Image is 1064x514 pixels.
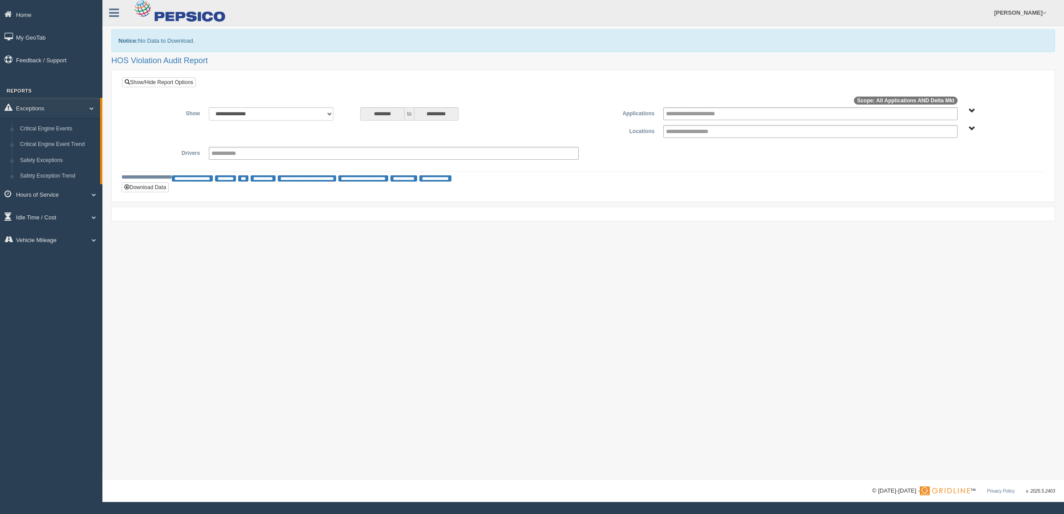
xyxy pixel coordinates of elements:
span: to [405,107,414,121]
a: Show/Hide Report Options [122,77,196,87]
img: Gridline [920,486,970,495]
button: Download Data [122,182,169,192]
label: Applications [583,107,659,118]
a: Privacy Policy [987,489,1015,494]
a: Critical Engine Event Trend [16,137,100,153]
div: No Data to Download. [111,29,1055,52]
label: Drivers [129,147,204,158]
span: Scope: All Applications AND Delta Mkt [854,97,958,105]
a: Safety Exceptions [16,153,100,169]
label: Locations [583,125,659,136]
span: v. 2025.5.2403 [1026,489,1055,494]
label: Show [129,107,204,118]
a: Safety Exception Trend [16,168,100,184]
div: © [DATE]-[DATE] - ™ [872,486,1055,496]
h2: HOS Violation Audit Report [111,57,1055,65]
a: Critical Engine Events [16,121,100,137]
b: Notice: [118,37,138,44]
